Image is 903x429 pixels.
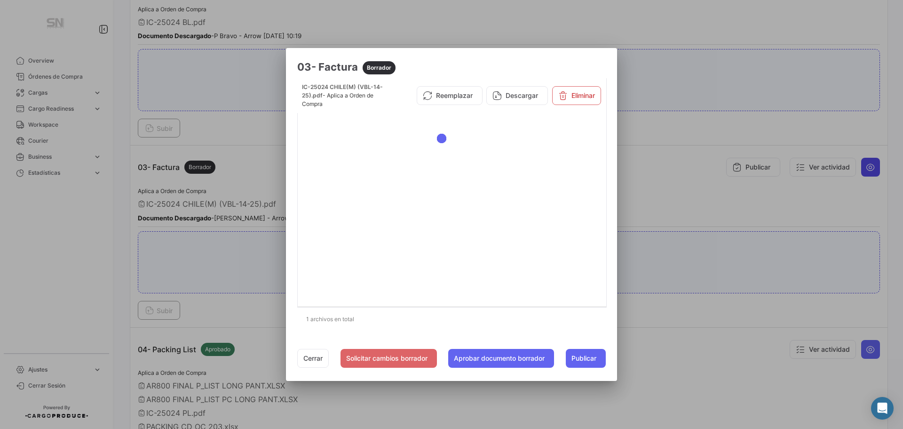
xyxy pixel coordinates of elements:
button: Cerrar [297,349,329,368]
button: Publicar [566,349,606,368]
span: IC-25024 CHILE(M) (VBL-14-25).pdf [302,83,383,99]
button: Eliminar [552,86,601,105]
button: Reemplazar [417,86,483,105]
button: Aprobar documento borrador [448,349,554,368]
span: Borrador [367,64,391,72]
div: Abrir Intercom Messenger [871,397,894,420]
span: - Aplica a Orden de Compra [302,92,373,107]
h3: 03- Factura [297,59,606,74]
button: Solicitar cambios borrador [341,349,437,368]
button: Descargar [486,86,548,105]
div: 1 archivos en total [297,308,606,331]
span: Publicar [571,354,596,363]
